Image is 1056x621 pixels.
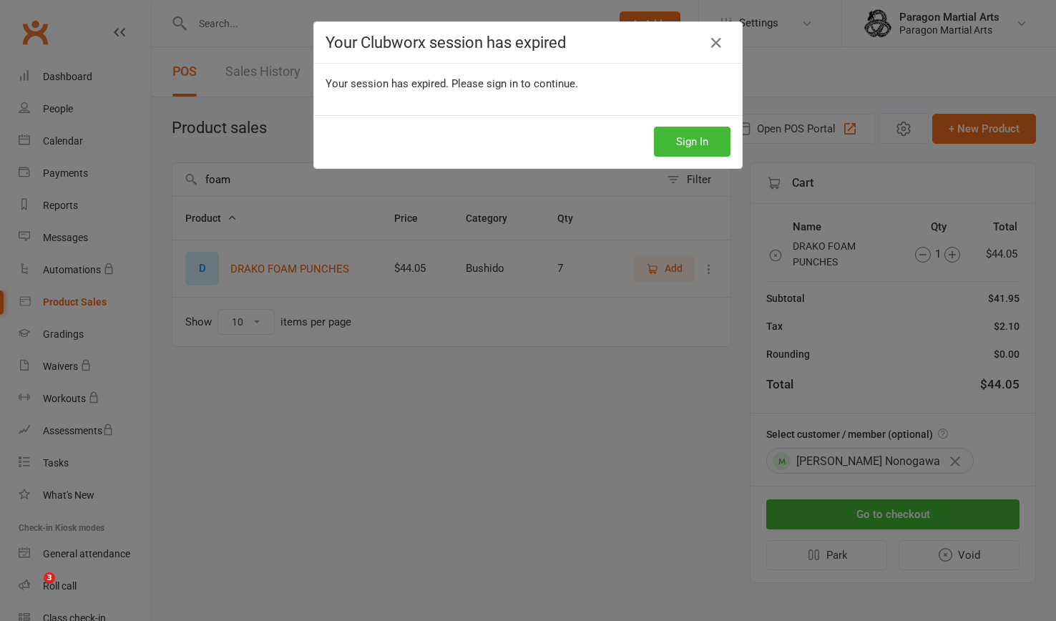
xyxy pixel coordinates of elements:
iframe: Intercom live chat [14,572,49,607]
h4: Your Clubworx session has expired [326,34,730,52]
a: Close [705,31,728,54]
span: Your session has expired. Please sign in to continue. [326,77,578,90]
span: 3 [44,572,55,584]
button: Sign In [654,127,730,157]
